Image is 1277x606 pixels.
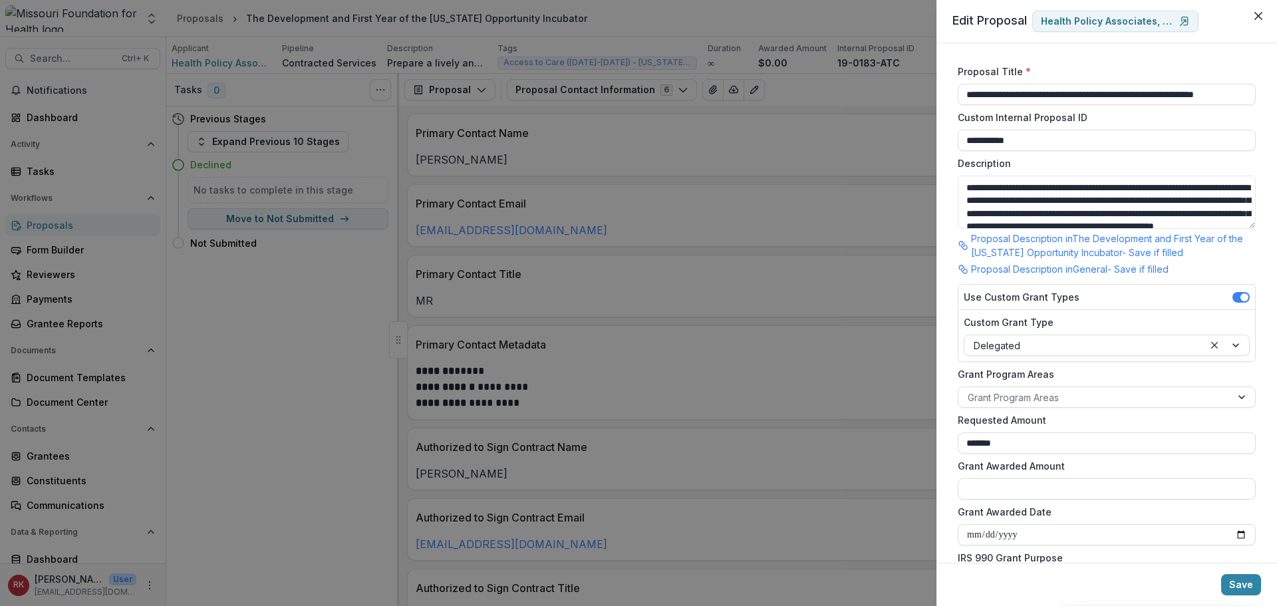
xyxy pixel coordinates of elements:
[958,367,1248,381] label: Grant Program Areas
[1041,16,1174,27] p: Health Policy Associates, Inc.
[1206,337,1222,353] div: Clear selected options
[958,551,1248,565] label: IRS 990 Grant Purpose
[1032,11,1199,32] a: Health Policy Associates, Inc.
[958,156,1248,170] label: Description
[964,315,1242,329] label: Custom Grant Type
[958,65,1248,78] label: Proposal Title
[971,262,1169,276] p: Proposal Description in General - Save if filled
[958,413,1248,427] label: Requested Amount
[1248,5,1269,27] button: Close
[958,459,1248,473] label: Grant Awarded Amount
[958,505,1248,519] label: Grant Awarded Date
[952,13,1027,27] span: Edit Proposal
[1221,574,1261,595] button: Save
[958,110,1248,124] label: Custom Internal Proposal ID
[964,290,1079,304] label: Use Custom Grant Types
[971,231,1256,259] p: Proposal Description in The Development and First Year of the [US_STATE] Opportunity Incubator - ...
